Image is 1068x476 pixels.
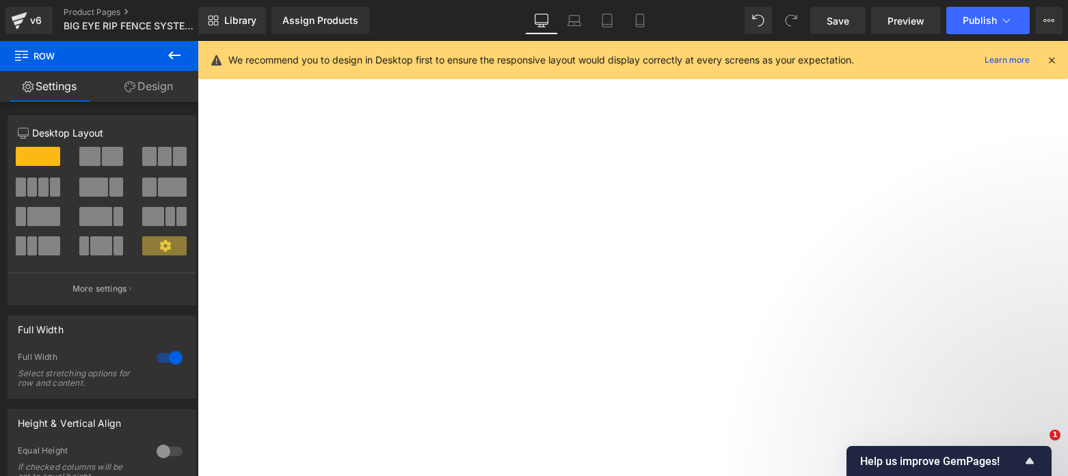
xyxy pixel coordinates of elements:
button: More settings [8,272,196,305]
a: Mobile [624,7,656,34]
span: Help us improve GemPages! [860,455,1022,468]
iframe: Intercom live chat [1022,430,1054,462]
button: Show survey - Help us improve GemPages! [860,453,1038,469]
div: Full Width [18,316,64,335]
div: Select stretching options for row and content. [18,369,141,388]
div: Assign Products [282,15,358,26]
span: Publish [963,15,997,26]
span: 1 [1050,430,1060,440]
button: More [1035,7,1063,34]
div: Height & Vertical Align [18,410,121,429]
span: Preview [887,14,924,28]
button: Redo [777,7,805,34]
a: Product Pages [64,7,221,18]
p: We recommend you to design in Desktop first to ensure the responsive layout would display correct... [228,53,854,68]
a: Design [99,71,198,102]
a: Laptop [558,7,591,34]
p: More settings [72,283,127,295]
a: Learn more [979,52,1035,68]
span: Library [224,14,256,27]
div: v6 [27,12,44,29]
p: Desktop Layout [18,126,186,140]
a: Preview [871,7,941,34]
button: Undo [745,7,772,34]
a: Tablet [591,7,624,34]
span: Row [14,41,150,71]
div: Equal Height [18,445,143,460]
a: v6 [5,7,53,34]
button: Publish [946,7,1030,34]
span: BIG EYE RIP FENCE SYSTEM-图文分离 [64,20,195,31]
a: Desktop [525,7,558,34]
div: Full Width [18,352,143,366]
span: Save [827,14,849,28]
a: New Library [198,7,266,34]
